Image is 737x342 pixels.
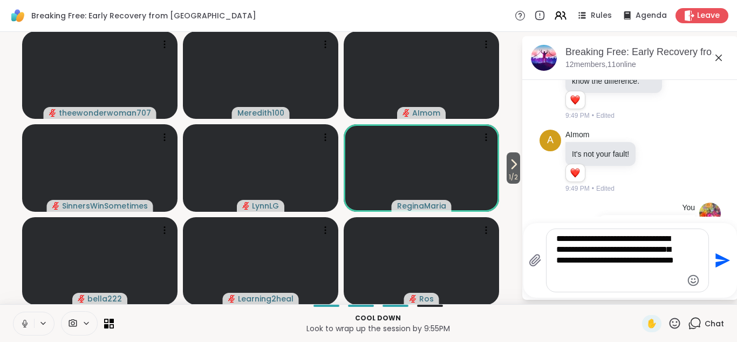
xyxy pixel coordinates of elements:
[591,10,612,21] span: Rules
[709,249,733,273] button: Send
[397,200,446,211] span: ReginaMaria
[31,10,256,21] span: Breaking Free: Early Recovery from [GEOGRAPHIC_DATA]
[697,10,720,21] span: Leave
[705,318,724,329] span: Chat
[238,293,294,304] span: Learning2heal
[9,6,27,25] img: ShareWell Logomark
[566,164,585,182] div: Reaction list
[596,184,615,193] span: Edited
[547,133,554,147] span: A
[78,295,85,303] span: audio-muted
[682,203,695,213] h4: You
[565,45,729,59] div: Breaking Free: Early Recovery from [GEOGRAPHIC_DATA], [DATE]
[531,45,557,71] img: Breaking Free: Early Recovery from Abuse, Oct 09
[507,171,520,184] span: 1 / 2
[646,317,657,330] span: ✋
[556,233,682,287] textarea: Type your message
[507,152,520,184] button: 1/2
[565,184,590,193] span: 9:49 PM
[592,111,594,120] span: •
[410,295,417,303] span: audio-muted
[49,109,57,117] span: audio-muted
[419,293,434,304] span: Ros
[120,313,636,323] p: Cool down
[636,10,667,21] span: Agenda
[87,293,122,304] span: bella222
[402,109,410,117] span: audio-muted
[592,184,594,193] span: •
[687,274,700,287] button: Emoji picker
[59,108,151,118] span: theewonderwoman707
[569,169,581,177] button: Reactions: love
[566,91,585,109] div: Reaction list
[52,202,60,210] span: audio-muted
[699,203,721,224] img: https://sharewell-space-live.sfo3.digitaloceanspaces.com/user-generated/e161fd1c-8b80-4975-a4aa-5...
[242,202,250,210] span: audio-muted
[120,323,636,334] p: Look to wrap up the session by 9:55PM
[565,111,590,120] span: 9:49 PM
[572,149,629,159] p: It's not your fault!
[565,130,589,140] a: AImom
[62,200,148,211] span: SinnersWinSometimes
[412,108,440,118] span: AImom
[569,96,581,104] button: Reactions: love
[228,295,236,303] span: audio-muted
[596,111,615,120] span: Edited
[565,59,636,70] p: 12 members, 11 online
[252,200,279,211] span: LynnLG
[237,108,284,118] span: Meredith100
